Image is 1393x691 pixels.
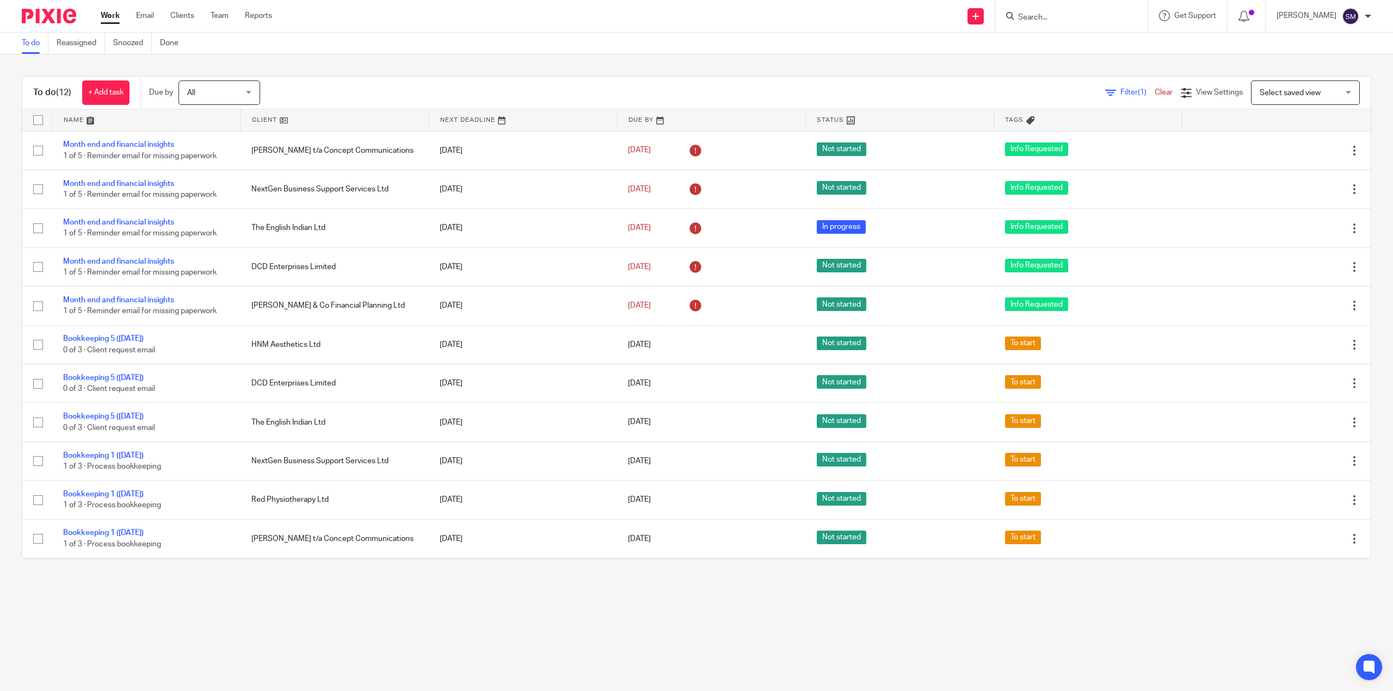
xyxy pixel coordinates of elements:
td: HNM Aesthetics Ltd [241,325,429,364]
span: 1 of 3 · Process bookkeeping [63,502,161,509]
td: [DATE] [429,170,617,208]
td: [DATE] [429,131,617,170]
p: [PERSON_NAME] [1277,10,1336,21]
a: Reassigned [57,33,105,54]
span: 1 of 5 · Reminder email for missing paperwork [63,152,217,160]
a: Month end and financial insights [63,180,174,188]
a: Clients [170,10,194,21]
span: Select saved view [1260,89,1321,97]
td: [DATE] [429,287,617,325]
a: Bookkeeping 1 ([DATE]) [63,452,144,459]
span: To start [1005,531,1041,544]
a: Month end and financial insights [63,141,174,148]
span: Not started [817,142,866,156]
a: Bookkeeping 5 ([DATE]) [63,335,144,343]
a: Bookkeeping 5 ([DATE]) [63,413,144,420]
a: Bookkeeping 1 ([DATE]) [63,529,144,537]
span: (12) [56,88,71,97]
span: [DATE] [628,341,651,348]
span: Not started [817,259,866,272]
span: Not started [817,337,866,350]
span: To start [1005,414,1041,428]
span: Not started [817,492,866,506]
input: Search [1017,13,1115,23]
span: [DATE] [628,457,651,465]
td: Red Physiotherapy Ltd [241,481,429,519]
td: The English Indian Ltd [241,403,429,441]
td: [DATE] [429,481,617,519]
span: Info Requested [1005,220,1068,234]
h1: To do [33,87,71,98]
span: [DATE] [628,302,651,309]
span: 1 of 5 · Reminder email for missing paperwork [63,269,217,276]
span: In progress [817,220,866,234]
td: [DATE] [429,558,617,597]
span: [DATE] [628,379,651,387]
td: [DATE] [429,403,617,441]
td: 1st Choice Flooring Solutions Ltd [241,558,429,597]
td: [DATE] [429,247,617,286]
span: Tags [1005,117,1024,123]
span: Filter [1120,89,1155,96]
td: [DATE] [429,441,617,480]
span: (1) [1138,89,1147,96]
a: To do [22,33,48,54]
img: Pixie [22,9,76,23]
span: 1 of 5 · Reminder email for missing paperwork [63,230,217,238]
span: To start [1005,492,1041,506]
span: Info Requested [1005,142,1068,156]
a: Bookkeeping 5 ([DATE]) [63,374,144,382]
span: Not started [817,375,866,389]
a: Clear [1155,89,1173,96]
span: Not started [817,453,866,466]
td: DCD Enterprises Limited [241,247,429,286]
td: NextGen Business Support Services Ltd [241,441,429,480]
span: 1 of 3 · Process bookkeeping [63,463,161,470]
td: [DATE] [429,364,617,403]
span: Info Requested [1005,181,1068,195]
span: View Settings [1196,89,1243,96]
span: 1 of 5 · Reminder email for missing paperwork [63,308,217,315]
span: 0 of 3 · Client request email [63,346,155,354]
a: Email [136,10,154,21]
span: 1 of 3 · Process bookkeeping [63,540,161,548]
span: All [187,89,195,97]
span: [DATE] [628,419,651,426]
span: To start [1005,375,1041,389]
span: Info Requested [1005,297,1068,311]
td: [PERSON_NAME] t/a Concept Communications [241,131,429,170]
span: To start [1005,337,1041,350]
a: Bookkeeping 1 ([DATE]) [63,490,144,498]
span: [DATE] [628,496,651,503]
span: To start [1005,453,1041,466]
span: Not started [817,531,866,544]
span: Info Requested [1005,259,1068,272]
td: [DATE] [429,209,617,247]
a: Month end and financial insights [63,258,174,265]
span: Not started [817,297,866,311]
td: [DATE] [429,519,617,558]
span: [DATE] [628,224,651,232]
span: [DATE] [628,535,651,543]
td: [DATE] [429,325,617,364]
span: [DATE] [628,147,651,154]
a: + Add task [82,80,130,105]
p: Due by [149,87,173,98]
span: 0 of 3 · Client request email [63,385,155,393]
td: [PERSON_NAME] t/a Concept Communications [241,519,429,558]
td: The English Indian Ltd [241,209,429,247]
span: [DATE] [628,185,651,193]
span: Get Support [1174,12,1216,20]
a: Reports [245,10,272,21]
a: Done [160,33,187,54]
a: Month end and financial insights [63,296,174,304]
a: Team [211,10,229,21]
img: svg%3E [1342,8,1359,25]
span: [DATE] [628,263,651,271]
a: Month end and financial insights [63,219,174,226]
span: 0 of 3 · Client request email [63,424,155,432]
a: Work [101,10,120,21]
td: NextGen Business Support Services Ltd [241,170,429,208]
span: 1 of 5 · Reminder email for missing paperwork [63,191,217,198]
span: Not started [817,414,866,428]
